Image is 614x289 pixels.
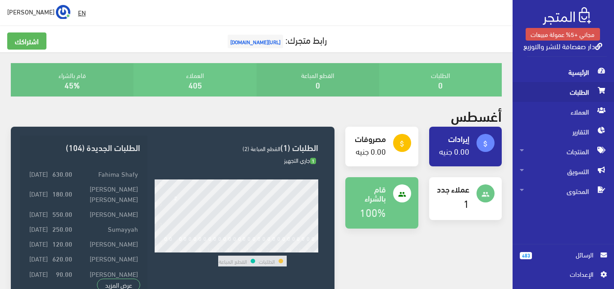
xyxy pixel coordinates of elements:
[52,188,72,198] strong: 180.00
[523,39,602,52] a: دار صفصافة للنشر والتوزيع
[520,181,607,201] span: المحتوى
[27,251,50,266] td: [DATE]
[52,209,72,219] strong: 550.00
[7,5,70,19] a: ... [PERSON_NAME]
[481,190,490,198] i: people
[7,32,46,50] a: اشتراكك
[52,253,72,263] strong: 620.00
[520,102,607,122] span: العملاء
[305,246,312,252] div: 30
[436,184,469,193] h4: عملاء جدد
[436,134,469,143] h4: إيرادات
[237,246,243,252] div: 16
[256,246,262,252] div: 20
[188,77,202,92] a: 405
[398,140,406,148] i: attach_money
[7,6,55,17] span: [PERSON_NAME]
[228,35,283,48] span: [URL][DOMAIN_NAME]
[513,82,614,102] a: الطلبات
[179,246,182,252] div: 4
[513,102,614,122] a: العملاء
[360,202,386,221] a: 100%
[520,252,532,259] span: 483
[218,256,247,266] td: القطع المباعة
[155,143,318,151] h3: الطلبات (1)
[463,193,469,212] a: 1
[74,166,140,181] td: Fahima Shafy
[356,143,386,158] a: 0.00 جنيه
[398,190,406,198] i: people
[27,266,50,281] td: [DATE]
[74,251,140,266] td: [PERSON_NAME]
[56,269,72,279] strong: 90.00
[64,77,80,92] a: 45%
[74,266,140,281] td: [PERSON_NAME]
[513,122,614,142] a: التقارير
[217,246,223,252] div: 12
[520,82,607,102] span: الطلبات
[439,143,469,158] a: 0.00 جنيه
[526,28,600,41] a: مجاني +5% عمولة مبيعات
[520,269,607,284] a: اﻹعدادات
[74,206,140,221] td: [PERSON_NAME]
[379,63,502,96] div: الطلبات
[438,77,443,92] a: 0
[27,236,50,251] td: [DATE]
[78,7,86,18] u: EN
[74,181,140,206] td: [PERSON_NAME] [PERSON_NAME]
[353,134,385,143] h4: مصروفات
[520,142,607,161] span: المنتجات
[11,63,133,96] div: قام بالشراء
[276,246,282,252] div: 24
[133,63,256,96] div: العملاء
[169,246,172,252] div: 2
[520,161,607,181] span: التسويق
[207,246,213,252] div: 10
[527,269,593,279] span: اﻹعدادات
[52,169,72,179] strong: 630.00
[52,224,72,234] strong: 250.00
[225,31,327,48] a: رابط متجرك:[URL][DOMAIN_NAME]
[27,206,50,221] td: [DATE]
[246,246,252,252] div: 18
[295,246,302,252] div: 28
[27,166,50,181] td: [DATE]
[27,221,50,236] td: [DATE]
[74,221,140,236] td: Sumayyah
[74,5,89,21] a: EN
[266,246,272,252] div: 22
[353,184,385,202] h4: قام بالشراء
[257,63,379,96] div: القطع المباعة
[27,181,50,206] td: [DATE]
[56,5,70,19] img: ...
[52,239,72,248] strong: 120.00
[451,107,502,123] h2: أغسطس
[284,155,316,165] span: جاري التجهيز
[243,143,280,154] span: القطع المباعة (2)
[27,143,140,151] h3: الطلبات الجديدة (104)
[74,236,140,251] td: [PERSON_NAME]
[520,62,607,82] span: الرئيسية
[513,181,614,201] a: المحتوى
[286,246,292,252] div: 26
[543,7,591,25] img: .
[539,250,593,260] span: الرسائل
[310,158,316,165] span: 1
[520,250,607,269] a: 483 الرسائل
[227,246,233,252] div: 14
[513,62,614,82] a: الرئيسية
[258,256,275,266] td: الطلبات
[316,77,320,92] a: 0
[481,140,490,148] i: attach_money
[188,246,192,252] div: 6
[513,142,614,161] a: المنتجات
[520,122,607,142] span: التقارير
[198,246,202,252] div: 8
